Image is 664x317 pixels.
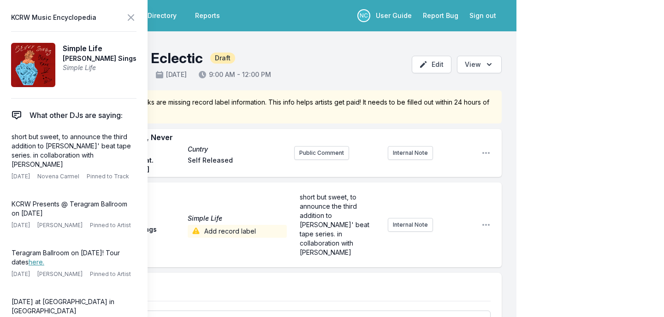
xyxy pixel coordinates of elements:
[93,98,494,116] span: Some of your tracks are missing record label information. This info helps artists get paid! It ne...
[12,222,30,229] span: [DATE]
[12,200,132,218] p: KCRW Presents @ Teragram Ballroom on [DATE]
[464,7,502,24] button: Sign out
[388,146,433,160] button: Internal Note
[12,248,132,267] p: Teragram Ballroom on [DATE]! Tour dates
[300,193,371,256] span: short but sweet, to announce the third addition to [PERSON_NAME]' beat tape series. in collaborat...
[37,173,79,180] span: Novena Carmel
[481,148,491,158] button: Open playlist item options
[210,53,235,64] span: Draft
[90,270,131,278] span: Pinned to Artist
[12,173,30,180] span: [DATE]
[188,145,287,154] span: Cuntry
[11,43,55,87] img: Simple Life
[417,7,464,24] a: Report Bug
[11,11,96,24] span: KCRW Music Encyclopedia
[412,56,451,73] button: Edit
[188,225,287,238] span: Add record label
[87,173,129,180] span: Pinned to Track
[63,43,136,54] span: Simple Life
[29,258,44,266] a: here.
[357,9,370,22] p: Novena Carmel
[294,146,349,160] button: Public Comment
[370,7,417,24] a: User Guide
[12,270,30,278] span: [DATE]
[481,220,491,229] button: Open playlist item options
[12,132,132,169] p: short but sweet, to announce the third addition to [PERSON_NAME]' beat tape series. in collaborat...
[12,297,132,316] p: [DATE] at [GEOGRAPHIC_DATA] in [GEOGRAPHIC_DATA]
[63,54,136,63] span: [PERSON_NAME] Sings
[457,56,502,73] button: Open options
[63,63,136,72] span: Simple Life
[37,222,83,229] span: [PERSON_NAME]
[37,270,83,278] span: [PERSON_NAME]
[190,7,225,24] a: Reports
[188,214,287,223] span: Simple Life
[188,156,287,174] span: Self Released
[30,110,123,121] span: What other DJs are saying:
[198,70,271,79] span: 9:00 AM - 12:00 PM
[90,222,131,229] span: Pinned to Artist
[155,70,187,79] span: [DATE]
[388,218,433,232] button: Internal Note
